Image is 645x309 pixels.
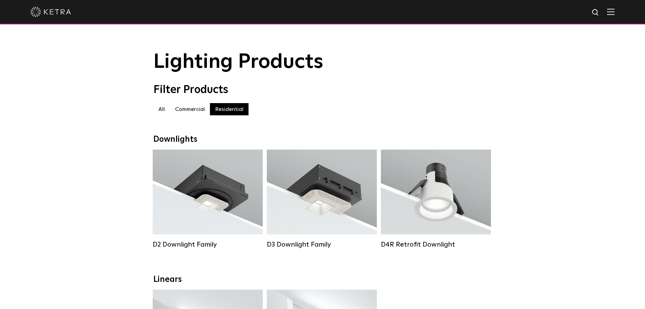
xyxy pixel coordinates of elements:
[607,8,615,15] img: Hamburger%20Nav.svg
[153,83,492,96] div: Filter Products
[153,135,492,144] div: Downlights
[381,150,491,252] a: D4R Retrofit Downlight Lumen Output:800Colors:White / BlackBeam Angles:15° / 25° / 40° / 60°Watta...
[592,8,600,17] img: search icon
[153,103,170,115] label: All
[267,150,377,252] a: D3 Downlight Family Lumen Output:700 / 900 / 1100Colors:White / Black / Silver / Bronze / Paintab...
[153,52,323,72] span: Lighting Products
[170,103,210,115] label: Commercial
[210,103,249,115] label: Residential
[153,240,263,249] div: D2 Downlight Family
[153,150,263,252] a: D2 Downlight Family Lumen Output:1200Colors:White / Black / Gloss Black / Silver / Bronze / Silve...
[30,7,71,17] img: ketra-logo-2019-white
[381,240,491,249] div: D4R Retrofit Downlight
[267,240,377,249] div: D3 Downlight Family
[153,275,492,285] div: Linears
